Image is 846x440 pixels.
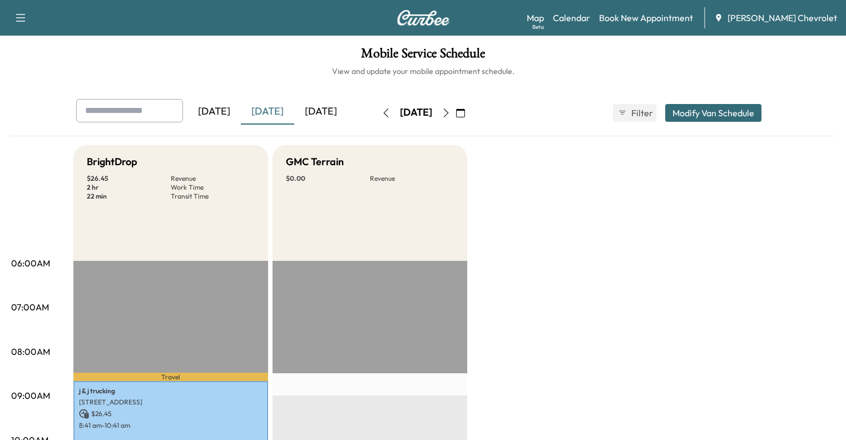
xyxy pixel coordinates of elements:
[294,99,348,125] div: [DATE]
[87,154,137,170] h5: BrightDrop
[665,104,761,122] button: Modify Van Schedule
[11,47,835,66] h1: Mobile Service Schedule
[79,387,263,395] p: j & j trucking
[171,192,255,201] p: Transit Time
[527,11,544,24] a: MapBeta
[87,174,171,183] p: $ 26.45
[11,66,835,77] h6: View and update your mobile appointment schedule.
[79,421,263,430] p: 8:41 am - 10:41 am
[11,345,50,358] p: 08:00AM
[87,192,171,201] p: 22 min
[11,389,50,402] p: 09:00AM
[400,106,432,120] div: [DATE]
[79,398,263,407] p: [STREET_ADDRESS]
[87,183,171,192] p: 2 hr
[187,99,241,125] div: [DATE]
[73,373,268,381] p: Travel
[11,256,50,270] p: 06:00AM
[286,174,370,183] p: $ 0.00
[728,11,837,24] span: [PERSON_NAME] Chevrolet
[613,104,656,122] button: Filter
[286,154,344,170] h5: GMC Terrain
[241,99,294,125] div: [DATE]
[553,11,590,24] a: Calendar
[397,10,450,26] img: Curbee Logo
[171,174,255,183] p: Revenue
[11,300,49,314] p: 07:00AM
[532,23,544,31] div: Beta
[171,183,255,192] p: Work Time
[370,174,454,183] p: Revenue
[599,11,693,24] a: Book New Appointment
[79,409,263,419] p: $ 26.45
[631,106,651,120] span: Filter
